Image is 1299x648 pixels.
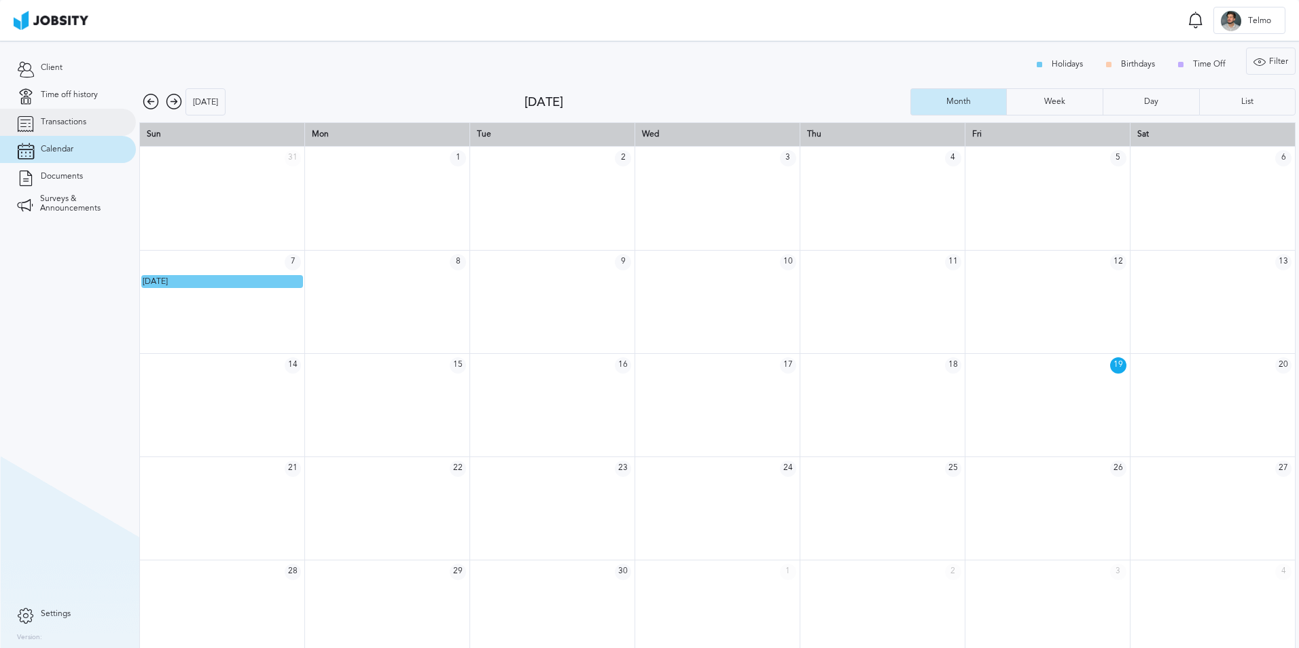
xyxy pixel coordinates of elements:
span: Time off history [41,90,98,100]
span: 25 [945,461,961,477]
span: Calendar [41,145,73,154]
div: Day [1137,97,1165,107]
span: Telmo [1241,16,1278,26]
span: 23 [615,461,631,477]
span: 21 [285,461,301,477]
span: Sat [1137,129,1149,139]
div: Week [1037,97,1072,107]
span: Sun [147,129,161,139]
span: 19 [1110,357,1126,374]
div: Month [940,97,978,107]
span: 14 [285,357,301,374]
span: 4 [1275,564,1292,580]
span: Fri [972,129,982,139]
span: 17 [780,357,796,374]
span: 8 [450,254,466,270]
span: Mon [312,129,329,139]
span: 12 [1110,254,1126,270]
span: Settings [41,609,71,619]
img: ab4bad089aa723f57921c736e9817d99.png [14,11,88,30]
span: 20 [1275,357,1292,374]
span: Surveys & Announcements [40,194,119,213]
span: 6 [1275,150,1292,166]
span: 15 [450,357,466,374]
button: [DATE] [185,88,226,115]
span: 4 [945,150,961,166]
span: [DATE] [143,276,168,286]
span: 26 [1110,461,1126,477]
span: 2 [615,150,631,166]
div: [DATE] [524,95,910,109]
button: Day [1103,88,1199,115]
div: List [1234,97,1260,107]
span: Tue [477,129,491,139]
span: 1 [780,564,796,580]
span: 11 [945,254,961,270]
span: 16 [615,357,631,374]
span: 1 [450,150,466,166]
span: 24 [780,461,796,477]
div: T [1221,11,1241,31]
span: Client [41,63,63,73]
div: [DATE] [186,89,225,116]
span: 28 [285,564,301,580]
label: Version: [17,634,42,642]
span: 13 [1275,254,1292,270]
span: 31 [285,150,301,166]
button: Month [910,88,1007,115]
span: 29 [450,564,466,580]
span: 5 [1110,150,1126,166]
span: 2 [945,564,961,580]
span: Thu [807,129,821,139]
span: 22 [450,461,466,477]
span: 10 [780,254,796,270]
span: 27 [1275,461,1292,477]
span: 30 [615,564,631,580]
span: 3 [1110,564,1126,580]
span: Documents [41,172,83,181]
span: 9 [615,254,631,270]
button: TTelmo [1213,7,1285,34]
span: 18 [945,357,961,374]
span: Transactions [41,118,86,127]
button: Filter [1246,48,1296,75]
button: List [1199,88,1296,115]
span: Wed [642,129,659,139]
span: 3 [780,150,796,166]
button: Week [1006,88,1103,115]
span: 7 [285,254,301,270]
